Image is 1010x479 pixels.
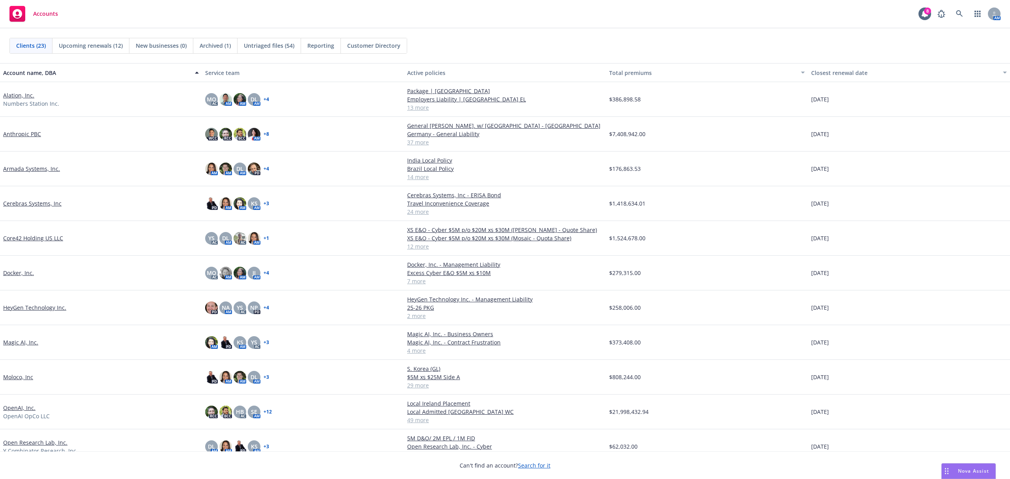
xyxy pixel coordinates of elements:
span: DL [251,95,258,103]
span: [DATE] [811,199,829,208]
a: Search for it [518,462,550,469]
span: $386,898.58 [609,95,641,103]
span: [DATE] [811,408,829,416]
button: Total premiums [606,63,808,82]
span: Customer Directory [347,41,400,50]
span: [DATE] [811,303,829,312]
a: XS E&O - Cyber $5M p/o $20M xs $30M ([PERSON_NAME] - Quote Share) [407,226,603,234]
a: 49 more [407,416,603,424]
a: HeyGen Technology Inc. [3,303,66,312]
button: Nova Assist [941,463,996,479]
a: Excess Cyber E&O $5M xs $10M [407,269,603,277]
img: photo [234,93,246,106]
span: [DATE] [811,234,829,242]
a: 12 more [407,242,603,251]
a: + 3 [264,201,269,206]
button: Service team [202,63,404,82]
span: Accounts [33,11,58,17]
img: photo [205,336,218,349]
a: + 12 [264,410,272,414]
img: photo [219,267,232,279]
span: [DATE] [811,442,829,451]
a: 2 more [407,451,603,459]
div: Drag to move [942,464,952,479]
img: photo [205,371,218,384]
a: + 3 [264,444,269,449]
span: $1,524,678.00 [609,234,645,242]
div: 8 [924,7,931,15]
img: photo [205,128,218,140]
img: photo [205,163,218,175]
span: HB [236,408,244,416]
img: photo [234,128,246,140]
span: SE [251,408,257,416]
span: $7,408,942.00 [609,130,645,138]
span: [DATE] [811,130,829,138]
a: 13 more [407,103,603,112]
img: photo [219,197,232,210]
div: Active policies [407,69,603,77]
span: $373,408.00 [609,338,641,346]
a: 14 more [407,173,603,181]
div: Total premiums [609,69,796,77]
img: photo [219,128,232,140]
span: Can't find an account? [460,461,550,470]
a: $5M xs $25M Side A [407,373,603,381]
span: $258,006.00 [609,303,641,312]
span: YS [208,234,215,242]
a: 2 more [407,312,603,320]
a: Magic AI, Inc. - Business Owners [407,330,603,338]
span: Clients (23) [16,41,46,50]
a: Germany - General Liability [407,130,603,138]
a: 37 more [407,138,603,146]
a: + 3 [264,375,269,380]
a: Local Ireland Placement [407,399,603,408]
a: OpenAI, Inc. [3,404,36,412]
span: Nova Assist [958,468,989,474]
a: 29 more [407,381,603,389]
a: Open Research Lab, Inc. - Cyber [407,442,603,451]
div: Closest renewal date [811,69,998,77]
span: [DATE] [811,373,829,381]
span: Upcoming renewals (12) [59,41,123,50]
a: Search [952,6,967,22]
a: Travel Inconvenience Coverage [407,199,603,208]
a: + 4 [264,271,269,275]
span: JJ [252,269,256,277]
a: Core42 Holding US LLC [3,234,63,242]
a: + 4 [264,167,269,171]
a: S. Korea (GL) [407,365,603,373]
a: Local Admitted [GEOGRAPHIC_DATA] WC [407,408,603,416]
a: + 8 [264,132,269,137]
span: MQ [207,269,216,277]
span: New businesses (0) [136,41,187,50]
span: [DATE] [811,95,829,103]
button: Closest renewal date [808,63,1010,82]
img: photo [219,336,232,349]
span: Y Combinator Research, Inc. [3,447,78,455]
span: Numbers Station Inc. [3,99,59,108]
img: photo [219,406,232,418]
span: DL [251,373,258,381]
a: Brazil Local Policy [407,165,603,173]
a: Open Research Lab, Inc. [3,438,67,447]
span: MQ [207,95,216,103]
a: Magic AI, Inc. - Contract Frustration [407,338,603,346]
img: photo [234,267,246,279]
img: photo [205,301,218,314]
a: HeyGen Technology Inc. - Management Liability [407,295,603,303]
a: + 1 [264,236,269,241]
button: Active policies [404,63,606,82]
img: photo [248,128,260,140]
span: Untriaged files (54) [244,41,294,50]
div: Service team [205,69,401,77]
img: photo [248,163,260,175]
a: Cerebras Systems, Inc - ERISA Bond [407,191,603,199]
img: photo [234,232,246,245]
span: DL [222,234,229,242]
a: General [PERSON_NAME]. w/ [GEOGRAPHIC_DATA] - [GEOGRAPHIC_DATA] [407,122,603,130]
